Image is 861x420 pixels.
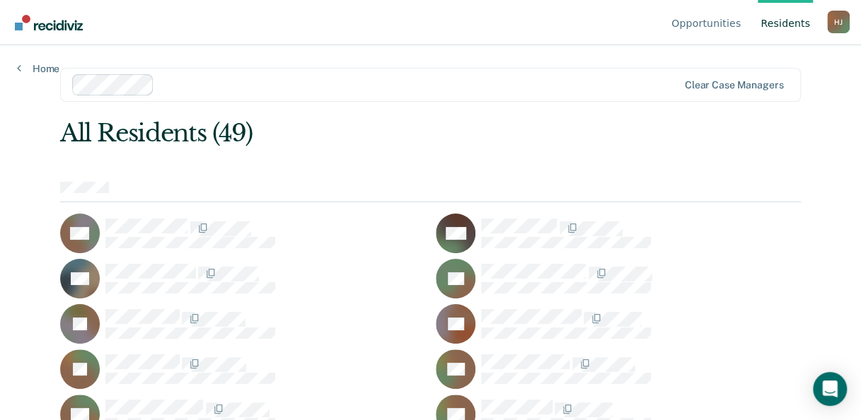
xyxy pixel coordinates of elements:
div: H J [827,11,850,33]
button: Profile dropdown button [827,11,850,33]
div: All Residents (49) [60,119,653,148]
img: Recidiviz [15,15,83,30]
div: Clear case managers [685,79,783,91]
div: Open Intercom Messenger [813,372,847,406]
a: Home [17,62,59,75]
